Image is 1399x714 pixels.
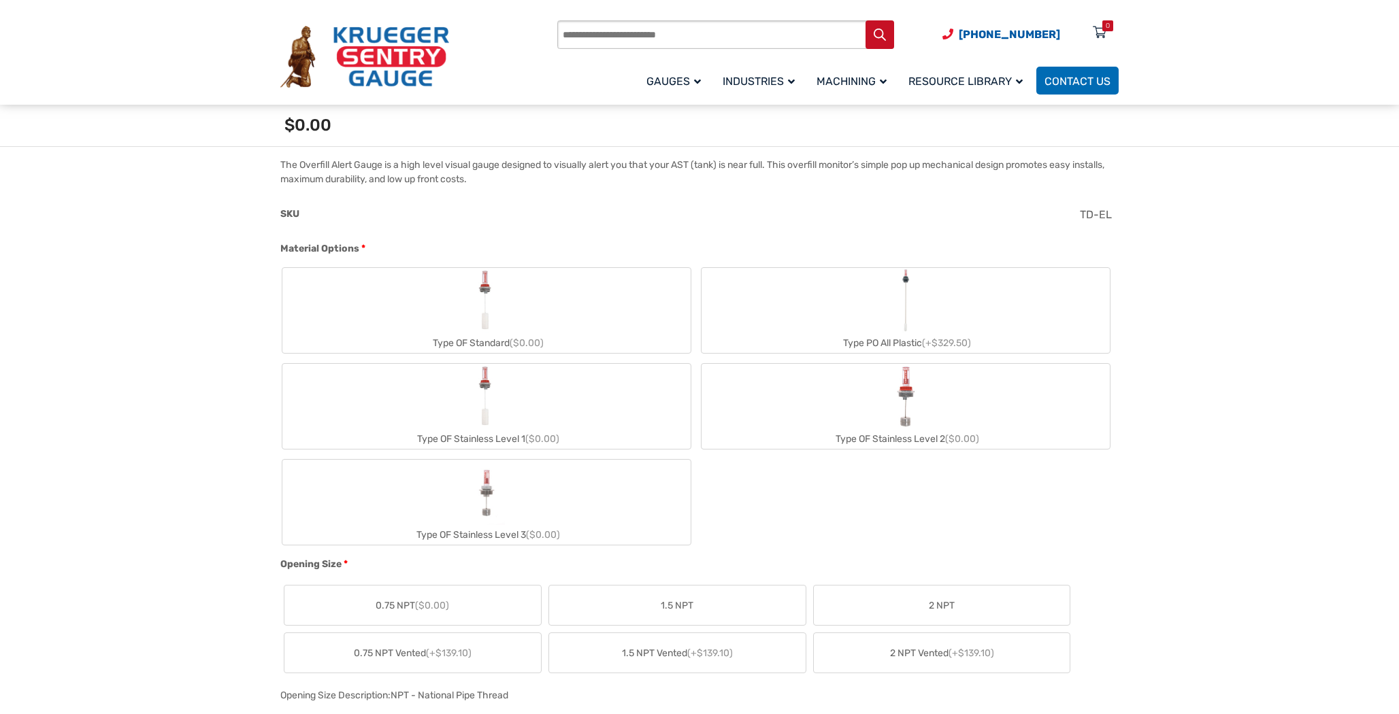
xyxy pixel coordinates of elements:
a: Industries [714,65,808,97]
span: Gauges [646,75,701,88]
span: Machining [817,75,887,88]
span: (+$139.10) [426,647,472,659]
div: Type OF Stainless Level 3 [282,525,691,545]
a: Machining [808,65,900,97]
span: Industries [723,75,795,88]
p: The Overfill Alert Gauge is a high level visual gauge designed to visually alert you that your AS... [280,158,1119,186]
label: Type OF Standard [282,268,691,353]
label: Type OF Stainless Level 2 [702,364,1110,449]
span: ($0.00) [526,529,560,541]
span: 0.75 NPT [376,598,449,613]
span: (+$329.50) [922,337,971,349]
div: Type OF Standard [282,333,691,353]
span: ($0.00) [510,337,544,349]
span: (+$139.10) [687,647,733,659]
label: Type OF Stainless Level 1 [282,364,691,449]
abbr: required [361,241,365,256]
div: 0 [1106,20,1110,31]
div: Type OF Stainless Level 1 [282,429,691,449]
label: Type PO All Plastic [702,268,1110,353]
span: SKU [280,208,299,220]
span: Opening Size Description: [280,690,391,701]
span: Resource Library [908,75,1023,88]
span: [PHONE_NUMBER] [959,28,1060,41]
a: Resource Library [900,65,1036,97]
span: ($0.00) [525,433,559,445]
span: 0.75 NPT Vented [354,646,472,660]
span: 2 NPT [929,598,955,613]
span: ($0.00) [945,433,979,445]
div: Type OF Stainless Level 2 [702,429,1110,449]
span: Material Options [280,243,359,254]
span: Contact Us [1044,75,1110,88]
span: 1.5 NPT [661,598,693,613]
a: Contact Us [1036,67,1119,95]
span: ($0.00) [415,600,449,611]
span: TD-EL [1080,208,1112,221]
div: NPT - National Pipe Thread [391,690,508,701]
a: Phone Number (920) 434-8860 [942,26,1060,43]
div: Type PO All Plastic [702,333,1110,353]
label: Type OF Stainless Level 3 [282,460,691,545]
abbr: required [344,557,348,571]
span: Opening Size [280,558,342,570]
span: $0.00 [284,116,331,135]
a: Gauges [638,65,714,97]
span: (+$139.10) [949,647,994,659]
span: 1.5 NPT Vented [622,646,733,660]
span: 2 NPT Vented [890,646,994,660]
img: Krueger Sentry Gauge [280,26,449,88]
